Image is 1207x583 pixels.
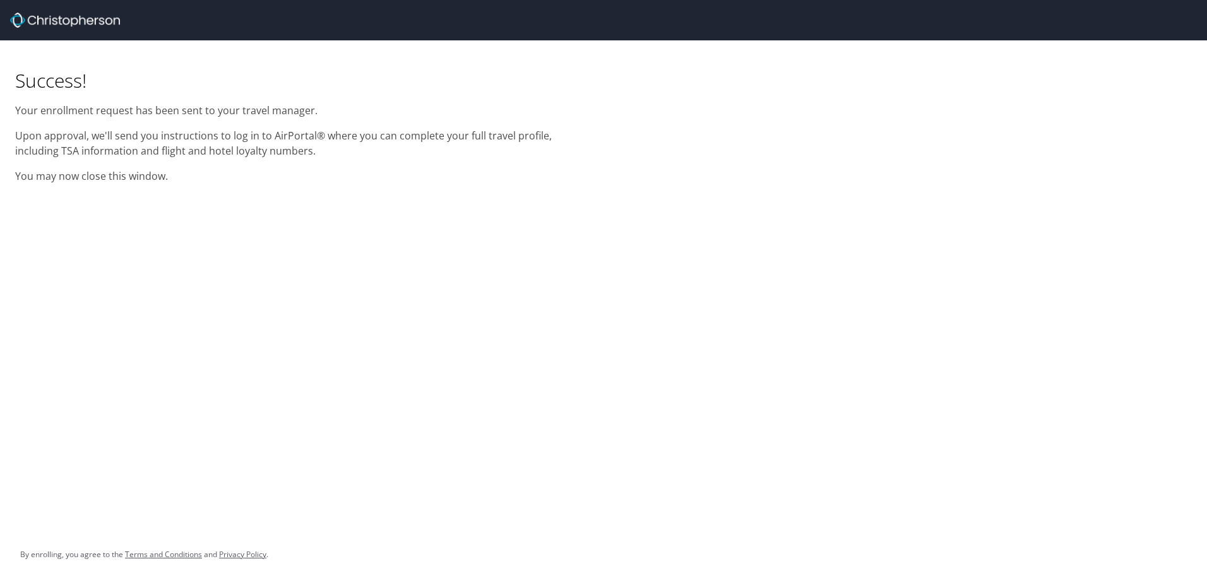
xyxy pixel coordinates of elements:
[15,128,588,158] p: Upon approval, we'll send you instructions to log in to AirPortal® where you can complete your fu...
[125,549,202,560] a: Terms and Conditions
[15,103,588,118] p: Your enrollment request has been sent to your travel manager.
[219,549,266,560] a: Privacy Policy
[15,168,588,184] p: You may now close this window.
[15,68,588,93] h1: Success!
[10,13,120,28] img: cbt logo
[20,539,268,570] div: By enrolling, you agree to the and .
